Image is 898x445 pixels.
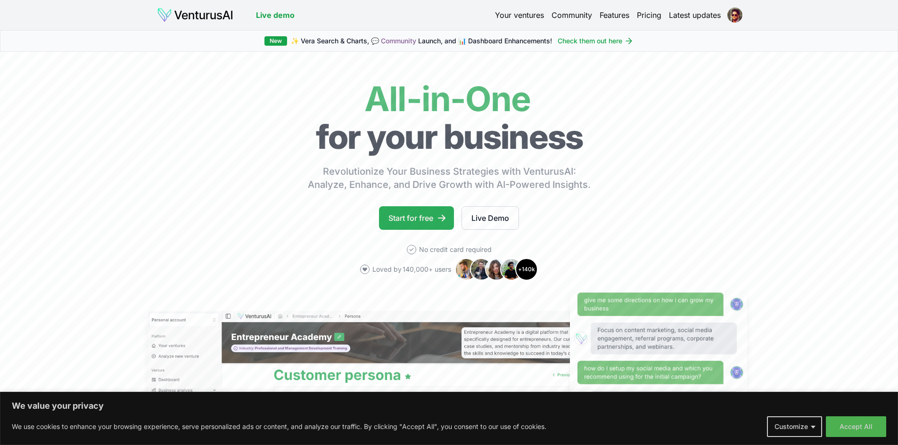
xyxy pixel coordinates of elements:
span: ✨ Vera Search & Charts, 💬 Launch, and 📊 Dashboard Enhancements! [291,36,552,46]
button: Accept All [826,416,886,437]
a: Pricing [637,9,661,21]
a: Check them out here [558,36,634,46]
img: ACg8ocLxEeS0ibw2wz1i-CMWnfBcpRQBf_J_NSkP2Bw1O0sY-P8qABU=s96-c [727,8,742,23]
img: Avatar 2 [470,258,493,281]
a: Community [381,37,416,45]
a: Community [552,9,592,21]
img: logo [157,8,233,23]
img: Avatar 4 [500,258,523,281]
img: Avatar 3 [485,258,508,281]
a: Features [600,9,629,21]
button: Customize [767,416,822,437]
a: Latest updates [669,9,721,21]
p: We use cookies to enhance your browsing experience, serve personalized ads or content, and analyz... [12,421,546,432]
a: Your ventures [495,9,544,21]
a: Start for free [379,206,454,230]
a: Live Demo [461,206,519,230]
p: We value your privacy [12,400,886,412]
img: Avatar 1 [455,258,478,281]
div: New [264,36,287,46]
a: Live demo [256,9,295,21]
